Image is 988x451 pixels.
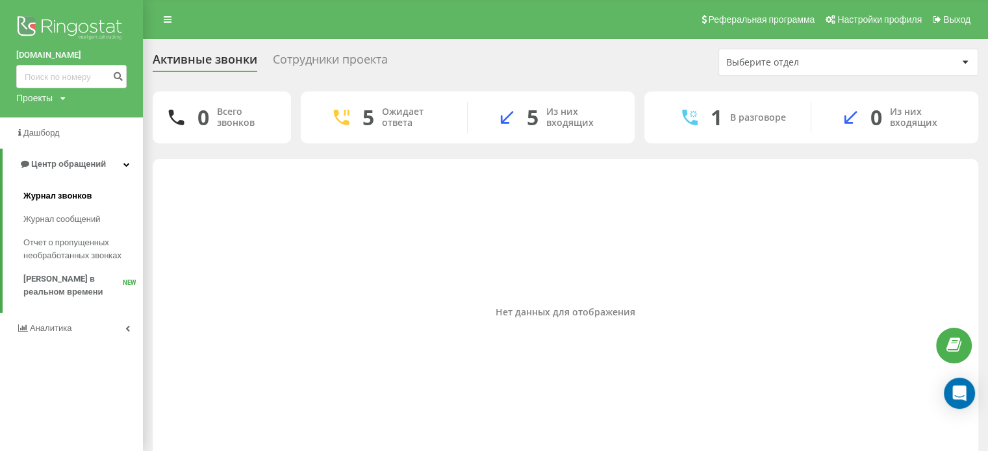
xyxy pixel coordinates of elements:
div: 1 [711,105,722,130]
div: 5 [527,105,538,130]
span: Дашборд [23,128,60,138]
a: Журнал звонков [23,184,143,208]
div: Выберите отдел [726,57,881,68]
div: Из них входящих [890,106,959,128]
div: 5 [362,105,374,130]
span: [PERSON_NAME] в реальном времени [23,273,123,299]
a: Отчет о пропущенных необработанных звонках [23,231,143,267]
div: Open Intercom Messenger [944,378,975,409]
span: Реферальная программа [708,14,815,25]
div: 0 [870,105,882,130]
div: Всего звонков [217,106,275,128]
span: Журнал сообщений [23,213,100,226]
span: Аналитика [30,323,71,333]
div: В разговоре [730,112,786,123]
div: Проекты [16,91,53,104]
input: Поиск по номеру [16,65,127,88]
a: [DOMAIN_NAME] [16,49,127,62]
div: Нет данных для отображения [163,306,968,317]
a: Журнал сообщений [23,208,143,231]
div: Активные звонки [153,53,257,73]
span: Журнал звонков [23,189,92,202]
div: 0 [197,105,209,130]
span: Отчет о пропущенных необработанных звонках [23,236,136,262]
span: Центр обращений [31,159,106,169]
a: [PERSON_NAME] в реальном времениNEW [23,267,143,304]
span: Настройки профиля [837,14,922,25]
div: Сотрудники проекта [273,53,388,73]
div: Ожидает ответа [382,106,448,128]
a: Центр обращений [3,149,143,180]
div: Из них входящих [546,106,615,128]
img: Ringostat logo [16,13,127,45]
span: Выход [943,14,970,25]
